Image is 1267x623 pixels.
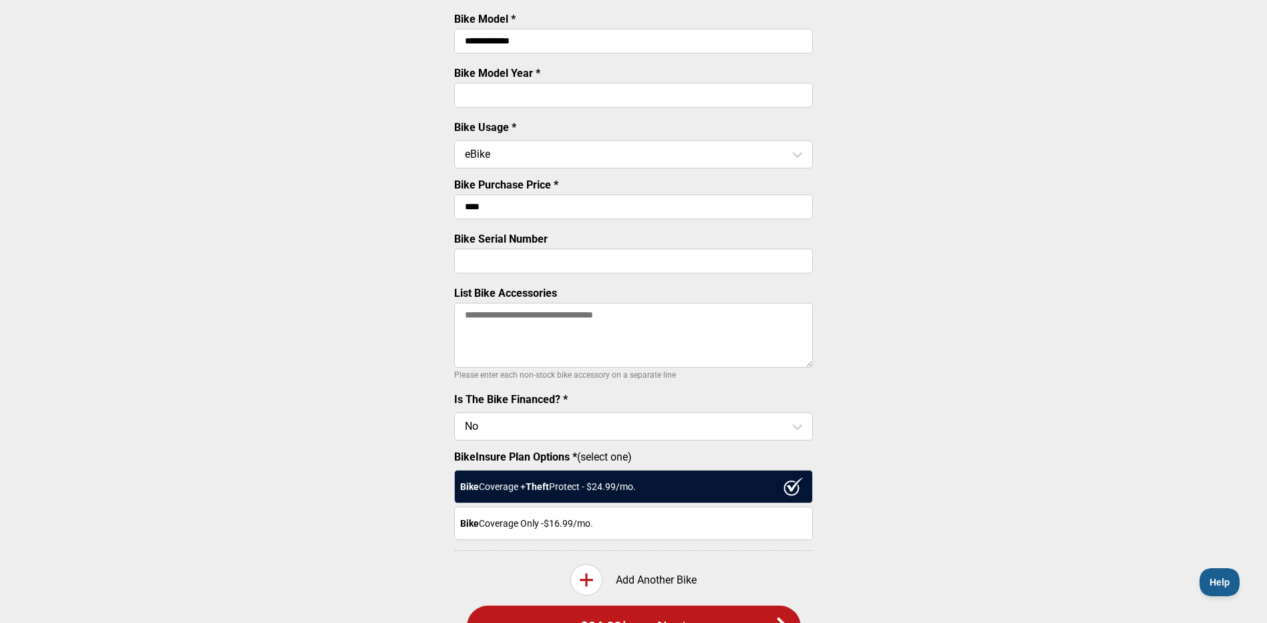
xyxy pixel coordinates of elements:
[454,507,813,540] div: Coverage Only - $16.99 /mo.
[454,287,557,299] label: List Bike Accessories
[1200,568,1240,596] iframe: Toggle Customer Support
[454,178,558,191] label: Bike Purchase Price *
[454,470,813,503] div: Coverage + Protect - $ 24.99 /mo.
[454,121,516,134] label: Bike Usage *
[526,481,549,492] strong: Theft
[454,451,813,463] label: (select one)
[460,518,479,529] strong: Bike
[454,451,577,463] strong: BikeInsure Plan Options *
[454,393,568,406] label: Is The Bike Financed? *
[783,477,803,496] img: ux1sgP1Haf775SAghJI38DyDlYP+32lKFAAAAAElFTkSuQmCC
[454,13,516,25] label: Bike Model *
[454,67,540,80] label: Bike Model Year *
[460,481,479,492] strong: Bike
[454,367,813,383] p: Please enter each non-stock bike accessory on a separate line
[454,564,813,596] div: Add Another Bike
[454,233,548,245] label: Bike Serial Number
